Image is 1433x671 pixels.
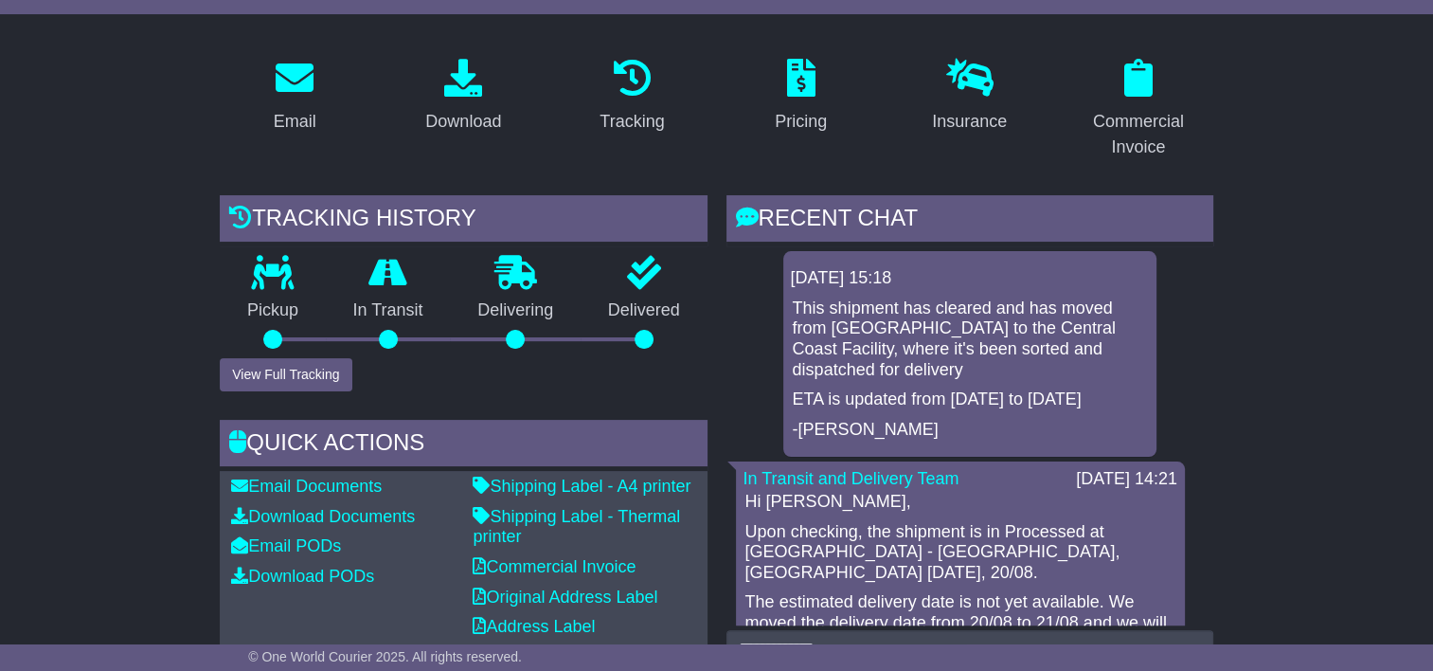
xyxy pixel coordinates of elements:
a: Email [261,52,329,141]
a: Shipping Label - Thermal printer [473,507,680,547]
div: Email [274,109,316,135]
a: Email Documents [231,477,382,496]
a: Original Address Label [473,588,657,607]
p: ETA is updated from [DATE] to [DATE] [793,390,1147,410]
p: In Transit [326,300,451,321]
span: © One World Courier 2025. All rights reserved. [248,649,522,664]
div: [DATE] 15:18 [791,268,1149,289]
div: Quick Actions [220,420,707,471]
a: Commercial Invoice [473,557,636,576]
div: [DATE] 14:21 [1076,469,1177,490]
a: Commercial Invoice [1064,52,1213,167]
div: Tracking history [220,195,707,246]
div: Download [425,109,501,135]
a: Email PODs [231,536,341,555]
button: View Full Tracking [220,358,351,391]
div: Commercial Invoice [1076,109,1201,160]
p: The estimated delivery date is not yet available. We moved the delivery date from 20/08 to 21/08 ... [745,592,1175,654]
a: Shipping Label - A4 printer [473,477,690,496]
a: Download PODs [231,567,374,586]
p: Delivering [450,300,581,321]
div: Insurance [932,109,1007,135]
div: Pricing [775,109,827,135]
a: Download [413,52,513,141]
a: In Transit and Delivery Team [743,469,959,488]
a: Address Label [473,617,595,636]
a: Download Documents [231,507,415,526]
a: Insurance [920,52,1019,141]
p: Delivered [581,300,708,321]
div: RECENT CHAT [726,195,1213,246]
p: -[PERSON_NAME] [793,420,1147,441]
p: This shipment has cleared and has moved from [GEOGRAPHIC_DATA] to the Central Coast Facility, whe... [793,299,1147,380]
p: Hi [PERSON_NAME], [745,492,1175,513]
p: Pickup [220,300,326,321]
a: Tracking [587,52,676,141]
p: Upon checking, the shipment is in Processed at [GEOGRAPHIC_DATA] - [GEOGRAPHIC_DATA], [GEOGRAPHIC... [745,522,1175,584]
a: Pricing [762,52,839,141]
div: Tracking [600,109,664,135]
